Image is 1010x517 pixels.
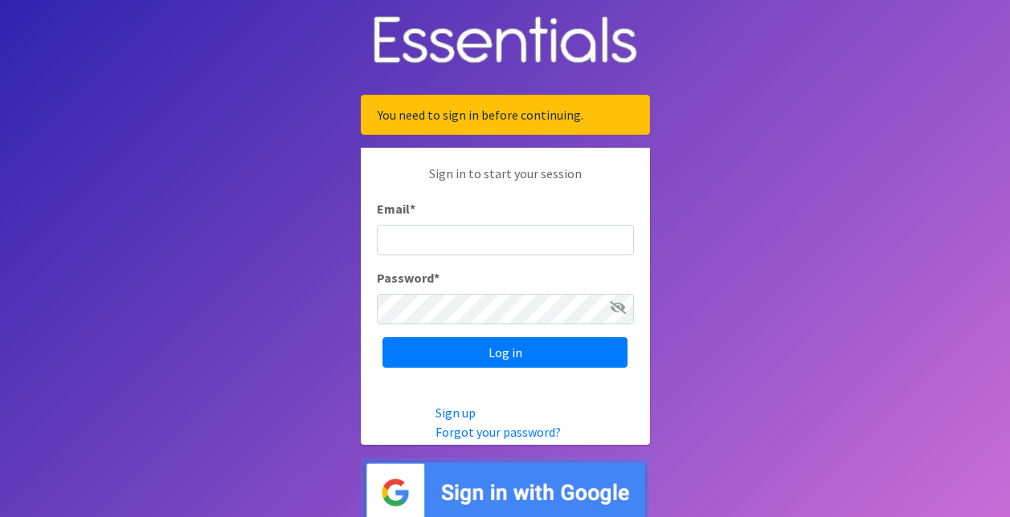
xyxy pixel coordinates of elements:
p: Sign in to start your session [377,164,634,199]
label: Email [377,199,415,218]
input: Log in [382,337,628,368]
div: You need to sign in before continuing. [361,95,650,135]
label: Password [377,268,440,287]
a: Forgot your password? [435,424,561,440]
abbr: required [434,270,440,286]
abbr: required [410,201,415,217]
a: Sign up [435,405,476,421]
